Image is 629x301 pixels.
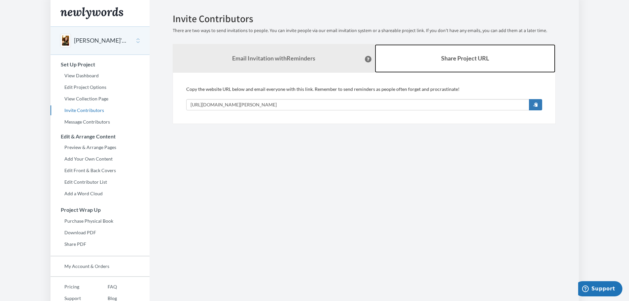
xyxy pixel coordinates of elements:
h2: Invite Contributors [173,13,556,24]
button: [PERSON_NAME]'s Send-Off [74,36,127,45]
iframe: Opens a widget where you can chat to one of our agents [578,281,622,298]
a: Edit Front & Back Covers [51,166,150,175]
a: Preview & Arrange Pages [51,142,150,152]
a: View Collection Page [51,94,150,104]
h3: Project Wrap Up [51,207,150,213]
a: Invite Contributors [51,105,150,115]
b: Share Project URL [441,55,489,62]
h3: Edit & Arrange Content [51,133,150,139]
strong: Email Invitation with Reminders [232,55,315,62]
a: Pricing [51,282,94,292]
a: Message Contributors [51,117,150,127]
p: There are two ways to send invitations to people. You can invite people via our email invitation ... [173,27,556,34]
a: Edit Project Options [51,82,150,92]
a: Edit Contributor List [51,177,150,187]
a: FAQ [94,282,117,292]
div: Copy the website URL below and email everyone with this link. Remember to send reminders as peopl... [186,86,542,110]
a: Share PDF [51,239,150,249]
img: Newlywords logo [60,7,123,19]
a: View Dashboard [51,71,150,81]
a: Add Your Own Content [51,154,150,164]
a: Purchase Physical Book [51,216,150,226]
h3: Set Up Project [51,61,150,67]
a: Download PDF [51,228,150,238]
a: My Account & Orders [51,261,150,271]
a: Add a Word Cloud [51,189,150,199]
